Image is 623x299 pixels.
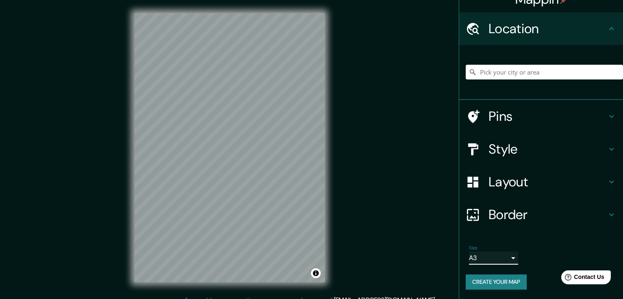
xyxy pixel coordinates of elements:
h4: Style [489,141,607,157]
input: Pick your city or area [466,65,623,79]
div: Layout [459,165,623,198]
canvas: Map [134,13,325,282]
div: A3 [469,251,518,265]
div: Border [459,198,623,231]
button: Create your map [466,274,527,290]
iframe: Help widget launcher [550,267,614,290]
div: Pins [459,100,623,133]
div: Location [459,12,623,45]
label: Size [469,245,478,251]
div: Style [459,133,623,165]
h4: Location [489,20,607,37]
button: Toggle attribution [311,268,321,278]
h4: Layout [489,174,607,190]
h4: Border [489,206,607,223]
h4: Pins [489,108,607,125]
